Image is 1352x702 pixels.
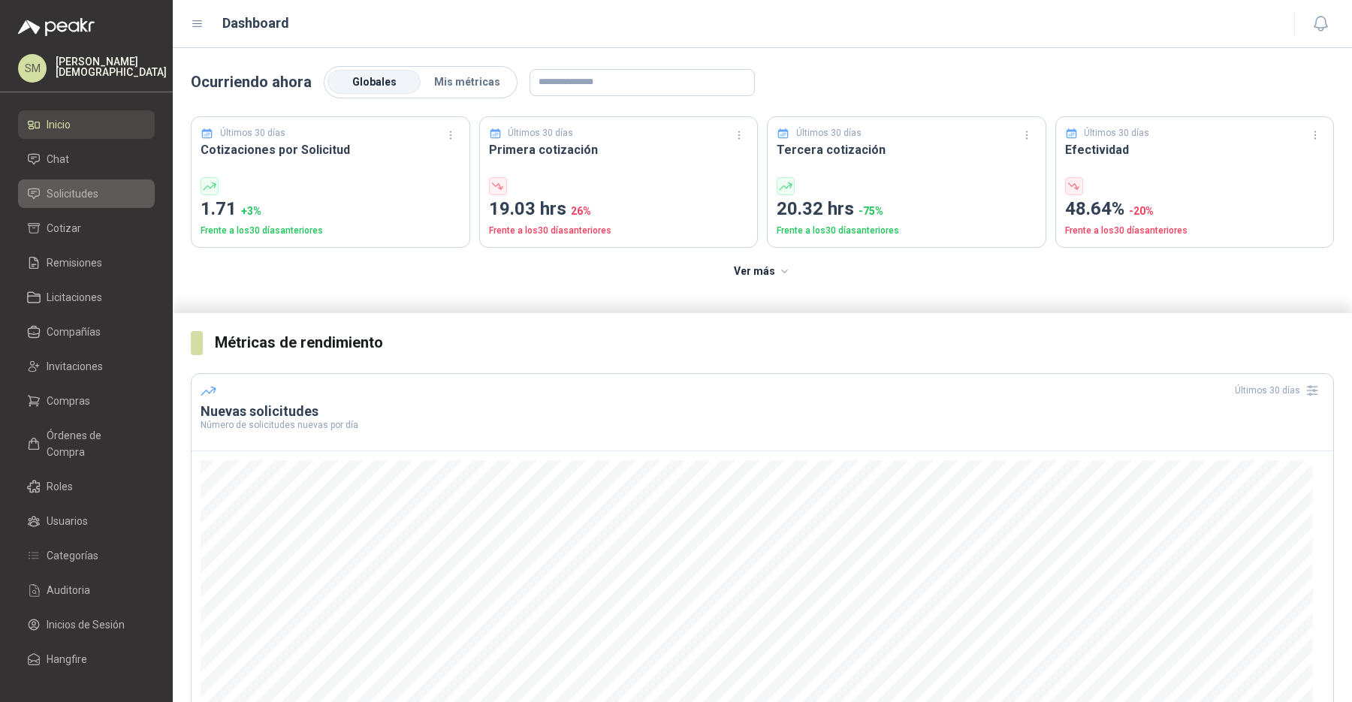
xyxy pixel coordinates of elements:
a: Solicitudes [18,179,155,208]
span: Auditoria [47,582,90,598]
a: Compras [18,387,155,415]
p: [PERSON_NAME] [DEMOGRAPHIC_DATA] [56,56,167,77]
p: Últimos 30 días [796,126,862,140]
h1: Dashboard [222,13,289,34]
p: Número de solicitudes nuevas por día [201,420,1324,429]
p: 19.03 hrs [489,195,749,224]
span: Solicitudes [47,185,98,202]
span: Hangfire [47,651,87,667]
span: Cotizar [47,220,81,237]
p: Últimos 30 días [1084,126,1149,140]
span: Compañías [47,324,101,340]
a: Usuarios [18,507,155,535]
span: Chat [47,151,69,167]
a: Roles [18,472,155,501]
span: -20 % [1129,205,1154,217]
p: Frente a los 30 días anteriores [201,224,460,238]
span: Categorías [47,547,98,564]
a: Remisiones [18,249,155,277]
span: Usuarios [47,513,88,529]
h3: Métricas de rendimiento [215,331,1334,354]
p: Frente a los 30 días anteriores [1065,224,1325,238]
h3: Primera cotización [489,140,749,159]
div: SM [18,54,47,83]
span: -75 % [859,205,883,217]
span: 26 % [571,205,591,217]
a: Órdenes de Compra [18,421,155,466]
a: Cotizar [18,214,155,243]
h3: Nuevas solicitudes [201,402,1324,420]
span: Roles [47,478,73,495]
a: Categorías [18,541,155,570]
p: Últimos 30 días [220,126,285,140]
a: Chat [18,145,155,173]
h3: Cotizaciones por Solicitud [201,140,460,159]
a: Invitaciones [18,352,155,381]
span: Licitaciones [47,289,102,306]
p: Frente a los 30 días anteriores [489,224,749,238]
a: Inicio [18,110,155,139]
img: Logo peakr [18,18,95,36]
span: + 3 % [241,205,261,217]
button: Ver más [726,257,800,287]
p: 1.71 [201,195,460,224]
span: Remisiones [47,255,102,271]
a: Hangfire [18,645,155,673]
p: 48.64% [1065,195,1325,224]
a: Licitaciones [18,283,155,312]
p: Ocurriendo ahora [191,71,312,94]
p: 20.32 hrs [777,195,1037,224]
span: Compras [47,393,90,409]
span: Órdenes de Compra [47,427,140,460]
a: Auditoria [18,576,155,604]
h3: Tercera cotización [777,140,1037,159]
a: Inicios de Sesión [18,610,155,639]
h3: Efectividad [1065,140,1325,159]
a: Compañías [18,318,155,346]
span: Globales [352,76,397,88]
p: Últimos 30 días [508,126,573,140]
p: Frente a los 30 días anteriores [777,224,1037,238]
span: Inicio [47,116,71,133]
span: Mis métricas [434,76,500,88]
span: Invitaciones [47,358,103,375]
div: Últimos 30 días [1235,378,1324,402]
span: Inicios de Sesión [47,616,125,633]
